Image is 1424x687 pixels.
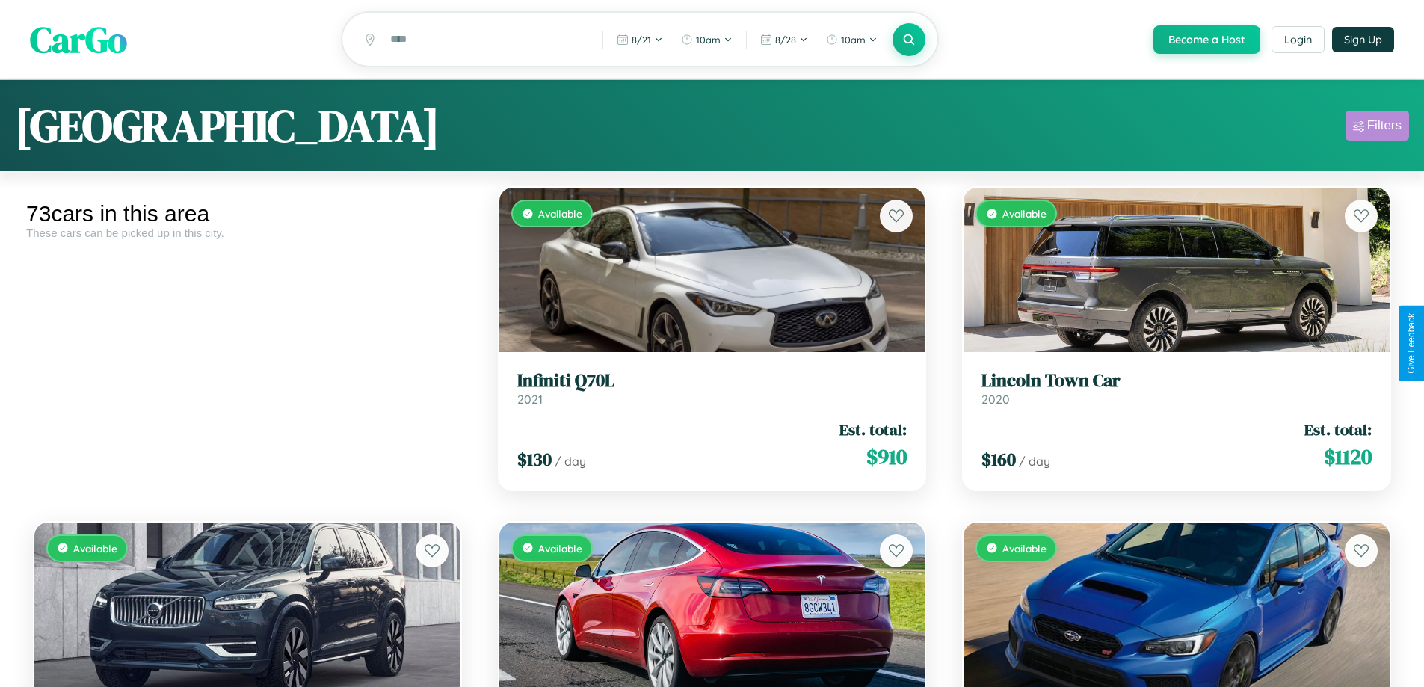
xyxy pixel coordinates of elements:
span: Available [538,207,582,220]
div: Give Feedback [1406,313,1417,374]
span: / day [555,454,586,469]
span: 8 / 21 [632,34,651,46]
h3: Infiniti Q70L [517,370,907,392]
span: Available [1002,542,1047,555]
span: 8 / 28 [775,34,796,46]
span: Est. total: [1304,419,1372,440]
div: 73 cars in this area [26,201,469,227]
span: Available [73,542,117,555]
button: Sign Up [1332,27,1394,52]
span: / day [1019,454,1050,469]
div: Filters [1367,118,1402,133]
button: Filters [1346,111,1409,141]
button: 8/28 [753,28,816,52]
div: These cars can be picked up in this city. [26,227,469,239]
button: Login [1272,26,1325,53]
span: Available [538,542,582,555]
span: Est. total: [839,419,907,440]
span: 2020 [981,392,1010,407]
span: 10am [841,34,866,46]
span: $ 130 [517,447,552,472]
a: Lincoln Town Car2020 [981,370,1372,407]
a: Infiniti Q70L2021 [517,370,907,407]
h3: Lincoln Town Car [981,370,1372,392]
span: CarGo [30,15,127,64]
span: 2021 [517,392,543,407]
button: 10am [819,28,885,52]
span: Available [1002,207,1047,220]
span: $ 910 [866,442,907,472]
button: 8/21 [609,28,671,52]
span: $ 1120 [1324,442,1372,472]
span: $ 160 [981,447,1016,472]
h1: [GEOGRAPHIC_DATA] [15,95,440,156]
button: 10am [674,28,740,52]
span: 10am [696,34,721,46]
button: Become a Host [1153,25,1260,54]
